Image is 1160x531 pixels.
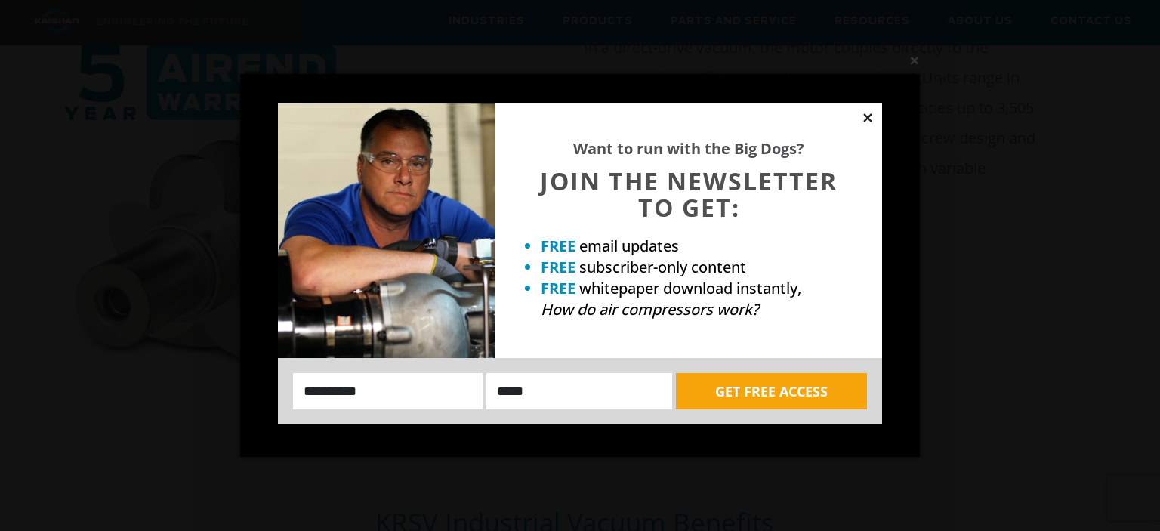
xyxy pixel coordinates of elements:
strong: FREE [541,257,575,277]
span: JOIN THE NEWSLETTER TO GET: [540,165,838,224]
strong: FREE [541,278,575,298]
em: How do air compressors work? [541,299,759,320]
input: Email [486,373,672,409]
strong: Want to run with the Big Dogs? [573,138,804,159]
button: GET FREE ACCESS [676,373,867,409]
span: whitepaper download instantly, [579,278,801,298]
button: Close [861,111,875,125]
strong: FREE [541,236,575,256]
span: email updates [579,236,679,256]
span: subscriber-only content [579,257,746,277]
input: Name: [293,373,483,409]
